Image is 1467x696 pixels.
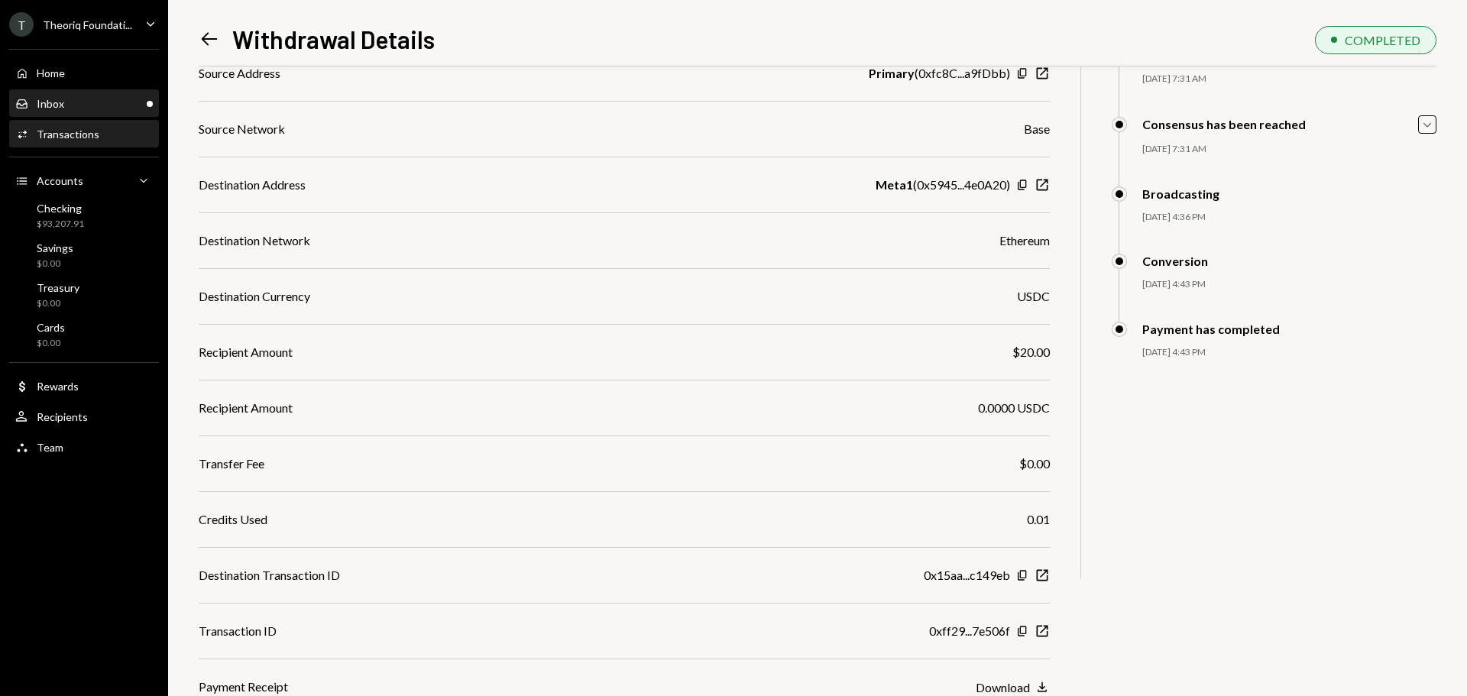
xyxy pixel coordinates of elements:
[978,399,1050,417] div: 0.0000 USDC
[37,66,65,79] div: Home
[37,202,84,215] div: Checking
[9,12,34,37] div: T
[9,433,159,461] a: Team
[1142,254,1208,268] div: Conversion
[37,337,65,350] div: $0.00
[9,277,159,313] a: Treasury$0.00
[9,403,159,430] a: Recipients
[9,372,159,400] a: Rewards
[1019,455,1050,473] div: $0.00
[1142,186,1219,201] div: Broadcasting
[199,343,293,361] div: Recipient Amount
[876,176,1010,194] div: ( 0x5945...4e0A20 )
[9,167,159,194] a: Accounts
[37,241,73,254] div: Savings
[9,237,159,274] a: Savings$0.00
[924,566,1010,584] div: 0x15aa...c149eb
[37,410,88,423] div: Recipients
[976,679,1050,696] button: Download
[199,120,285,138] div: Source Network
[869,64,915,83] b: Primary
[1017,287,1050,306] div: USDC
[1142,73,1436,86] div: [DATE] 7:31 AM
[37,97,64,110] div: Inbox
[232,24,435,54] h1: Withdrawal Details
[199,510,267,529] div: Credits Used
[37,218,84,231] div: $93,207.91
[199,231,310,250] div: Destination Network
[37,128,99,141] div: Transactions
[9,197,159,234] a: Checking$93,207.91
[37,380,79,393] div: Rewards
[1142,211,1436,224] div: [DATE] 4:36 PM
[869,64,1010,83] div: ( 0xfc8C...a9fDbb )
[199,176,306,194] div: Destination Address
[37,297,79,310] div: $0.00
[999,231,1050,250] div: Ethereum
[929,622,1010,640] div: 0xff29...7e506f
[37,441,63,454] div: Team
[43,18,132,31] div: Theoriq Foundati...
[1142,322,1280,336] div: Payment has completed
[1142,143,1436,156] div: [DATE] 7:31 AM
[37,281,79,294] div: Treasury
[199,678,288,696] div: Payment Receipt
[9,59,159,86] a: Home
[199,566,340,584] div: Destination Transaction ID
[1142,278,1436,291] div: [DATE] 4:43 PM
[976,680,1030,694] div: Download
[199,622,277,640] div: Transaction ID
[9,316,159,353] a: Cards$0.00
[37,257,73,270] div: $0.00
[1142,346,1436,359] div: [DATE] 4:43 PM
[1027,510,1050,529] div: 0.01
[199,455,264,473] div: Transfer Fee
[199,399,293,417] div: Recipient Amount
[199,287,310,306] div: Destination Currency
[9,89,159,117] a: Inbox
[1012,343,1050,361] div: $20.00
[1142,117,1306,131] div: Consensus has been reached
[9,120,159,147] a: Transactions
[37,174,83,187] div: Accounts
[1345,33,1420,47] div: COMPLETED
[199,64,280,83] div: Source Address
[1024,120,1050,138] div: Base
[876,176,913,194] b: Meta1
[37,321,65,334] div: Cards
